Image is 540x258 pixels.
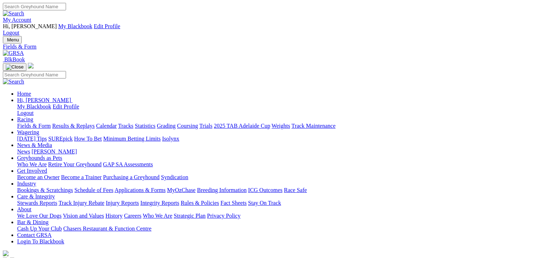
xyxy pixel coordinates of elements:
a: News [17,148,30,155]
a: Injury Reports [106,200,139,206]
div: Bar & Dining [17,226,537,232]
button: Toggle navigation [3,36,22,44]
a: Wagering [17,129,39,135]
a: Retire Your Greyhound [48,161,102,167]
a: Edit Profile [53,103,79,110]
a: Integrity Reports [140,200,179,206]
a: [PERSON_NAME] [31,148,77,155]
a: Tracks [118,123,133,129]
span: Menu [7,37,19,42]
a: GAP SA Assessments [103,161,153,167]
a: Stewards Reports [17,200,57,206]
a: Race Safe [284,187,307,193]
div: Get Involved [17,174,537,181]
a: ICG Outcomes [248,187,282,193]
a: SUREpick [48,136,72,142]
a: Stay On Track [248,200,281,206]
span: Hi, [PERSON_NAME] [3,23,57,29]
a: Contact GRSA [17,232,51,238]
div: Hi, [PERSON_NAME] [17,103,537,116]
span: BlkBook [4,56,25,62]
a: Logout [17,110,34,116]
a: Track Maintenance [292,123,335,129]
img: logo-grsa-white.png [28,63,34,69]
div: Industry [17,187,537,193]
a: History [105,213,122,219]
a: Weights [272,123,290,129]
a: My Account [3,17,31,23]
a: Statistics [135,123,156,129]
a: Strategic Plan [174,213,206,219]
a: Get Involved [17,168,47,174]
a: My Blackbook [58,23,92,29]
a: Fields & Form [17,123,51,129]
a: How To Bet [74,136,102,142]
a: Syndication [161,174,188,180]
a: Become a Trainer [61,174,102,180]
img: logo-grsa-white.png [3,251,9,256]
input: Search [3,71,66,79]
button: Toggle navigation [3,63,26,71]
a: Greyhounds as Pets [17,155,62,161]
a: Grading [157,123,176,129]
a: Hi, [PERSON_NAME] [17,97,72,103]
span: Hi, [PERSON_NAME] [17,97,71,103]
img: Search [3,10,24,17]
a: Applications & Forms [115,187,166,193]
a: Calendar [96,123,117,129]
a: Coursing [177,123,198,129]
a: Cash Up Your Club [17,226,62,232]
img: Close [6,64,24,70]
div: My Account [3,23,537,36]
a: Bookings & Scratchings [17,187,73,193]
div: Wagering [17,136,537,142]
div: News & Media [17,148,537,155]
a: 2025 TAB Adelaide Cup [214,123,270,129]
a: Chasers Restaurant & Function Centre [63,226,151,232]
a: BlkBook [3,56,25,62]
img: GRSA [3,50,24,56]
a: We Love Our Dogs [17,213,61,219]
a: [DATE] Tips [17,136,47,142]
a: Vision and Values [63,213,104,219]
a: News & Media [17,142,52,148]
a: Privacy Policy [207,213,241,219]
img: Search [3,79,24,85]
a: Racing [17,116,33,122]
a: MyOzChase [167,187,196,193]
a: Become an Owner [17,174,60,180]
a: Isolynx [162,136,179,142]
input: Search [3,3,66,10]
div: About [17,213,537,219]
a: Fact Sheets [221,200,247,206]
a: Edit Profile [94,23,120,29]
div: Greyhounds as Pets [17,161,537,168]
a: Results & Replays [52,123,95,129]
a: My Blackbook [17,103,51,110]
a: Bar & Dining [17,219,49,225]
a: Who We Are [143,213,172,219]
a: Minimum Betting Limits [103,136,161,142]
a: Care & Integrity [17,193,55,199]
a: Careers [124,213,141,219]
a: Home [17,91,31,97]
div: Racing [17,123,537,129]
a: Purchasing a Greyhound [103,174,160,180]
a: Industry [17,181,36,187]
a: About [17,206,31,212]
a: Rules & Policies [181,200,219,206]
a: Breeding Information [197,187,247,193]
a: Who We Are [17,161,47,167]
a: Fields & Form [3,44,537,50]
a: Schedule of Fees [74,187,113,193]
div: Care & Integrity [17,200,537,206]
a: Login To Blackbook [17,238,64,244]
a: Trials [199,123,212,129]
a: Logout [3,30,19,36]
a: Track Injury Rebate [59,200,104,206]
